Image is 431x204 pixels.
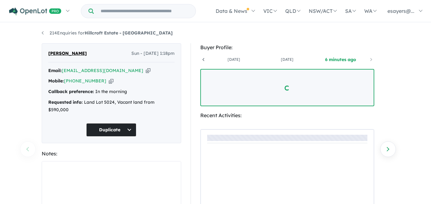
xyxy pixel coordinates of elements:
a: [PHONE_NUMBER] [64,78,106,84]
a: 214Enquiries forHillcroft Estate - [GEOGRAPHIC_DATA] [42,30,173,36]
div: Buyer Profile: [200,43,374,52]
a: [DATE] [207,56,260,63]
strong: Email: [48,68,62,73]
strong: Callback preference: [48,89,94,94]
a: [DATE] [260,56,314,63]
button: Copy [146,67,150,74]
span: esayers@... [387,8,414,14]
a: 6 minutes ago [314,56,367,63]
button: Copy [109,78,113,84]
span: [PERSON_NAME] [48,50,87,57]
div: In the morning [48,88,175,96]
strong: Mobile: [48,78,64,84]
strong: Requested info: [48,99,83,105]
a: [EMAIL_ADDRESS][DOMAIN_NAME] [62,68,143,73]
input: Try estate name, suburb, builder or developer [95,4,194,18]
img: Openlot PRO Logo White [9,8,61,15]
div: Recent Activities: [200,111,374,120]
nav: breadcrumb [42,29,390,37]
span: Sun - [DATE] 1:18pm [131,50,175,57]
button: Duplicate [86,123,136,137]
strong: Hillcroft Estate - [GEOGRAPHIC_DATA] [85,30,173,36]
div: Land Lot 5024, Vacant land from $590,000 [48,99,175,114]
div: Notes: [42,149,181,158]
